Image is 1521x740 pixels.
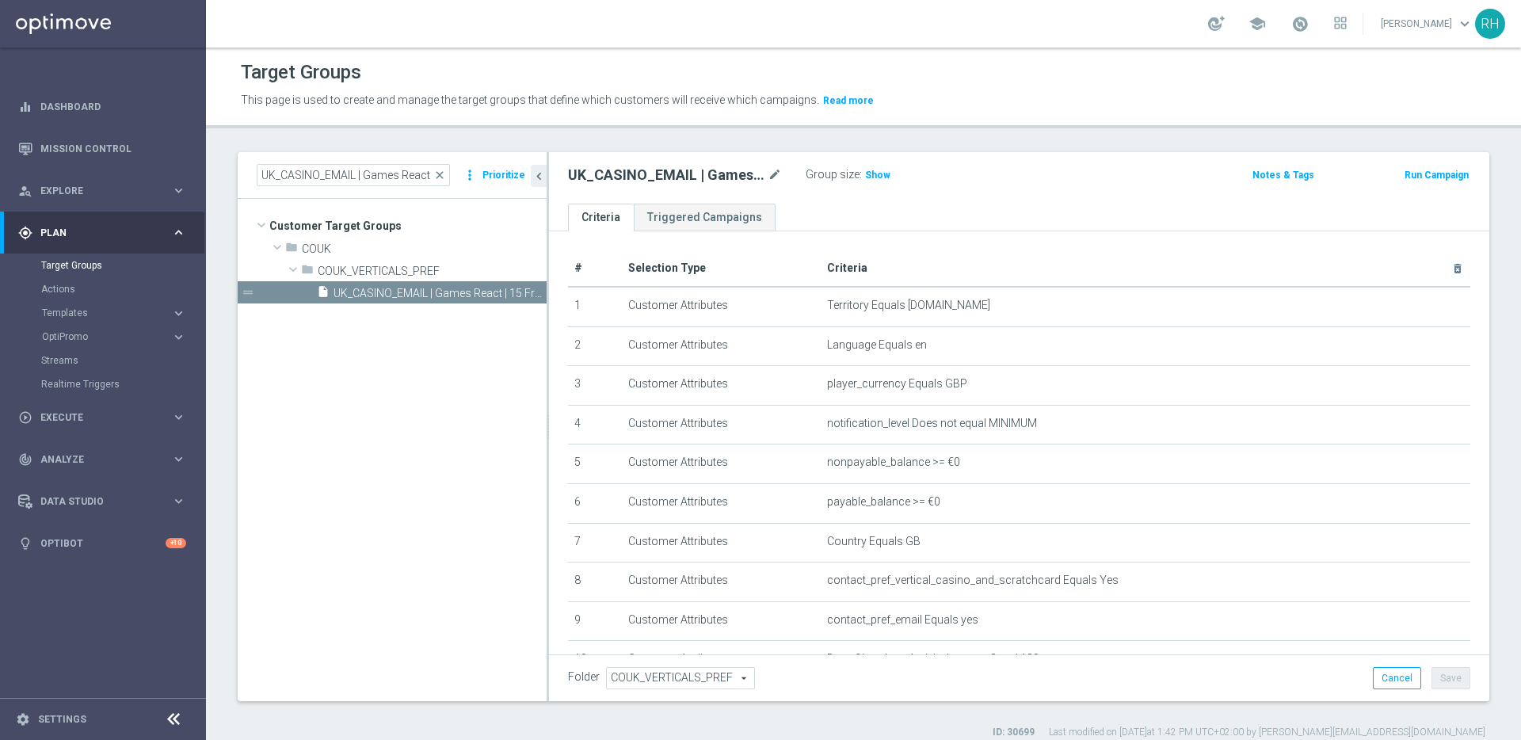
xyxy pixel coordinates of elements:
div: Optibot [18,522,186,564]
span: Analyze [40,455,171,464]
i: folder [285,241,298,259]
h1: Target Groups [241,61,361,84]
label: ID: 30699 [993,726,1035,739]
i: equalizer [18,100,32,114]
span: nonpayable_balance >= €0 [827,456,960,469]
button: lightbulb Optibot +10 [17,537,187,550]
button: Save [1431,667,1470,689]
a: Dashboard [40,86,186,128]
button: Templates keyboard_arrow_right [41,307,187,319]
span: school [1248,15,1266,32]
span: Plan [40,228,171,238]
i: mode_edit [768,166,782,185]
td: Customer Attributes [622,405,821,444]
button: Run Campaign [1403,166,1470,184]
i: folder [301,263,314,281]
span: payable_balance >= €0 [827,495,940,509]
div: Target Groups [41,254,204,277]
span: Show [865,170,890,181]
td: 3 [568,366,622,406]
div: +10 [166,538,186,548]
th: Selection Type [622,250,821,287]
td: 8 [568,563,622,602]
td: 9 [568,601,622,641]
a: Actions [41,283,165,296]
button: Mission Control [17,143,187,155]
span: Language Equals en [827,338,927,352]
td: Customer Attributes [622,483,821,523]
label: Folder [568,670,600,684]
div: Actions [41,277,204,301]
div: Templates [41,301,204,325]
div: track_changes Analyze keyboard_arrow_right [17,453,187,466]
i: settings [16,712,30,727]
i: play_circle_outline [18,410,32,425]
span: Territory Equals [DOMAIN_NAME] [827,299,990,312]
div: Mission Control [18,128,186,170]
th: # [568,250,622,287]
button: OptiPromo keyboard_arrow_right [41,330,187,343]
i: keyboard_arrow_right [171,330,186,345]
span: Criteria [827,261,867,274]
a: [PERSON_NAME]keyboard_arrow_down [1379,12,1475,36]
a: Streams [41,354,165,367]
div: RH [1475,9,1505,39]
span: OptiPromo [42,332,155,341]
td: Customer Attributes [622,601,821,641]
div: Analyze [18,452,171,467]
span: Data Studio [40,497,171,506]
div: Realtime Triggers [41,372,204,396]
span: contact_pref_email Equals yes [827,613,978,627]
span: Country Equals GB [827,535,921,548]
a: Optibot [40,522,166,564]
button: equalizer Dashboard [17,101,187,113]
a: Target Groups [41,259,165,272]
i: keyboard_arrow_right [171,306,186,321]
td: 1 [568,287,622,326]
button: gps_fixed Plan keyboard_arrow_right [17,227,187,239]
div: OptiPromo [41,325,204,349]
i: insert_drive_file [317,285,330,303]
span: This page is used to create and manage the target groups that define which customers will receive... [241,93,819,106]
a: Realtime Triggers [41,378,165,391]
td: 10 [568,641,622,681]
span: player_currency Equals GBP [827,377,967,391]
td: Customer Attributes [622,444,821,484]
a: Mission Control [40,128,186,170]
i: keyboard_arrow_right [171,494,186,509]
button: person_search Explore keyboard_arrow_right [17,185,187,197]
a: Settings [38,715,86,724]
span: contact_pref_vertical_casino_and_scratchcard Equals Yes [827,574,1119,587]
button: Read more [821,92,875,109]
i: lightbulb [18,536,32,551]
i: chevron_left [532,169,547,184]
span: Explore [40,186,171,196]
button: Data Studio keyboard_arrow_right [17,495,187,508]
td: Customer Attributes [622,641,821,681]
label: Last modified on [DATE] at 1:42 PM UTC+02:00 by [PERSON_NAME][EMAIL_ADDRESS][DOMAIN_NAME] [1049,726,1485,739]
div: Streams [41,349,204,372]
label: : [860,168,862,181]
a: Triggered Campaigns [634,204,776,231]
td: Customer Attributes [622,326,821,366]
td: Customer Attributes [622,523,821,563]
span: close [433,169,446,181]
button: Notes & Tags [1251,166,1316,184]
div: Data Studio [18,494,171,509]
span: keyboard_arrow_down [1456,15,1473,32]
td: 6 [568,483,622,523]
button: Cancel [1373,667,1421,689]
span: notification_level Does not equal MINIMUM [827,417,1037,430]
span: COUK [302,242,547,256]
td: Customer Attributes [622,287,821,326]
i: track_changes [18,452,32,467]
td: Customer Attributes [622,563,821,602]
div: Dashboard [18,86,186,128]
